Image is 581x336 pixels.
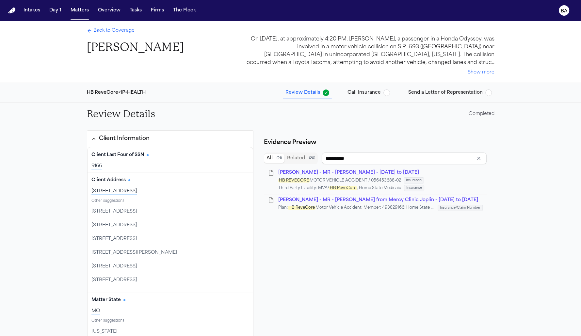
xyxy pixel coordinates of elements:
span: Call Insurance [347,89,381,96]
span: [STREET_ADDRESS] [91,208,137,215]
button: Open J. Vanwey - MR - Ortho from Mercy Clinic Joplin - 3.26.24 to 5.3.24 [278,197,478,203]
span: Has citation [147,154,149,156]
button: Related documents [284,154,318,163]
button: Overview [95,5,123,16]
span: Has citation [123,299,125,301]
button: Client Information [87,131,253,147]
span: Plan: HB ReveCore Motor Vehicle Accident, Member: 493829166; Home State Medicaid, Member: 06747862 [278,206,489,210]
button: All documents [264,154,284,163]
span: Insurance/Claim Number [438,205,483,211]
mark: HB ReveCore [288,206,315,210]
div: Client Last Four of SSN (required) [88,147,253,172]
span: J. Vanwey - MR - Ortho from Mercy Clinic Joplin - 3.26.24 to 5.3.24 [278,198,478,202]
button: Open J. Vanwey - MR - Mercy Carthage - 2.27.24 to 11.22.24 [278,169,419,176]
span: HB REVECORE MOTOR VEHICLE ACCIDENT / 056453688-02 [278,179,401,183]
span: [STREET_ADDRESS] [91,263,137,270]
div: Other suggestions [91,199,249,204]
span: ( 20 ) [309,156,315,161]
span: Send a Letter of Representation [408,89,483,96]
button: Day 1 [47,5,64,16]
span: J. Vanwey - MR - Mercy Carthage - 2.27.24 to 11.22.24 [278,170,419,175]
div: MO [91,308,249,314]
img: Finch Logo [8,8,16,14]
button: Matters [68,5,91,16]
span: [STREET_ADDRESS] [91,236,137,242]
button: Review Details [283,87,332,99]
a: Back to Coverage [87,27,135,34]
button: Intakes [21,5,43,16]
div: On [DATE], at approximately 4:20 PM, [PERSON_NAME], a passenger in a Honda Odyssey, was involved ... [244,35,494,67]
span: Review Details [285,89,320,96]
div: 9166 [91,163,249,169]
a: Home [8,8,16,14]
button: Call Insurance [345,87,393,99]
div: [STREET_ADDRESS] [91,188,249,195]
button: The Flock [170,5,199,16]
div: Completed [469,111,494,117]
span: Insurance [404,185,424,191]
h1: [PERSON_NAME] [87,40,184,55]
div: Other suggestions [91,318,249,324]
button: Send a Letter of Representation [406,87,494,99]
div: Client Information [99,135,150,143]
button: Tasks [127,5,144,16]
h2: Review Details [87,108,155,120]
mark: HB REVECORE [278,179,310,183]
span: ( 21 ) [277,156,282,161]
div: Client Address (required) [88,172,253,197]
span: [STREET_ADDRESS] [91,277,137,283]
span: Has citation [128,179,130,181]
mark: HB ReveCore [329,186,357,190]
span: Client Last Four of SSN [91,152,144,158]
span: [STREET_ADDRESS] [91,222,137,229]
div: HB ReveCore • 1P • HEALTH [87,89,146,96]
div: Evidence Preview [264,138,316,147]
input: Search references [322,152,486,164]
div: Suggested values [88,197,253,292]
span: Insurance [404,177,424,184]
button: Show more [468,69,494,76]
div: Document browser [264,150,486,214]
span: [US_STATE] [91,328,118,335]
button: Clear input [474,154,483,163]
span: Matter State [91,297,121,303]
button: Firms [148,5,167,16]
div: Matter State (required) [88,292,253,317]
span: Back to Coverage [93,27,135,34]
span: Client Address [91,177,126,184]
span: Third Party Liability: MVA/HB ReveCore, Home State Medicaid [278,186,401,190]
span: [STREET_ADDRESS][PERSON_NAME] [91,249,177,256]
